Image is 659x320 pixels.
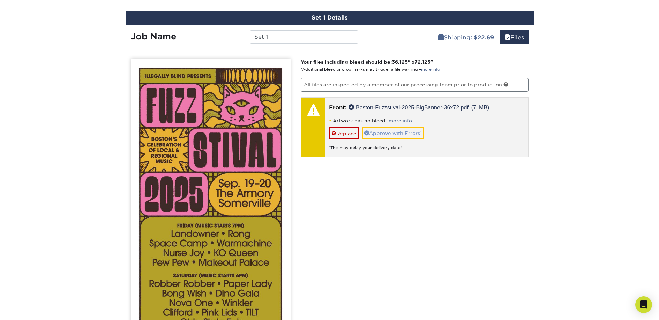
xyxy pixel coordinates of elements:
p: All files are inspected by a member of our processing team prior to production. [301,78,529,91]
small: *Additional bleed or crop marks may trigger a file warning – [301,67,440,72]
a: more info [389,118,412,123]
b: : $22.69 [470,34,494,41]
a: Boston-Fuzzstival-2025-BigBanner-36x72.pdf (7 MB) [349,104,489,110]
a: Replace [329,127,359,139]
span: shipping [438,34,444,41]
a: Files [500,30,529,44]
span: 72.125 [414,59,430,65]
span: files [505,34,510,41]
li: Artwork has no bleed - [329,118,525,124]
a: Shipping: $22.69 [434,30,499,44]
strong: Your files including bleed should be: " x " [301,59,433,65]
div: Set 1 Details [126,11,534,25]
strong: Job Name [131,31,176,41]
span: 36.125 [392,59,408,65]
div: This may delay your delivery date! [329,139,525,151]
a: more info [421,67,440,72]
a: Approve with Errors* [362,127,424,139]
div: Open Intercom Messenger [635,296,652,313]
input: Enter a job name [250,30,358,44]
span: Front: [329,104,347,111]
